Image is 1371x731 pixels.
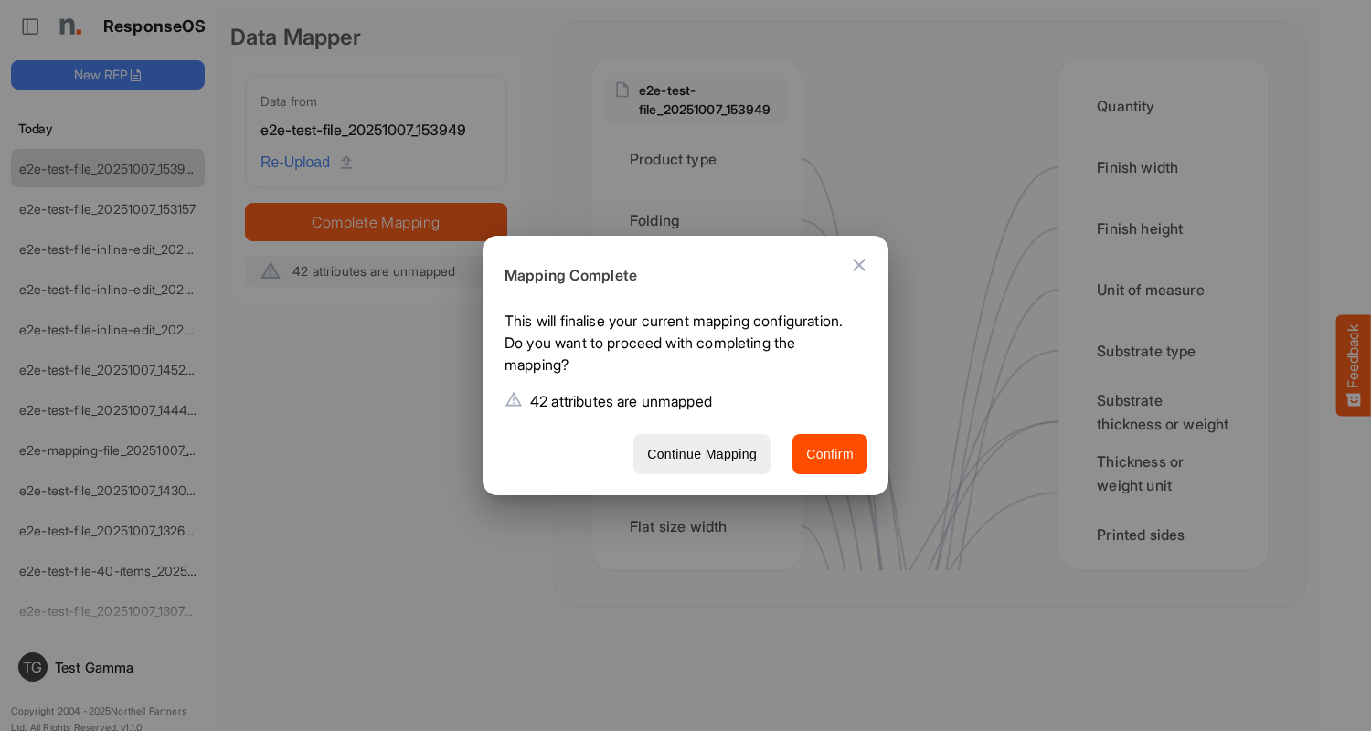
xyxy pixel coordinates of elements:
span: Confirm [806,443,854,466]
span: Continue Mapping [647,443,757,466]
p: This will finalise your current mapping configuration. Do you want to proceed with completing the... [505,310,853,383]
h6: Mapping Complete [505,264,853,288]
button: Confirm [792,434,867,475]
button: Close dialog [837,243,881,287]
p: 42 attributes are unmapped [530,390,712,412]
button: Continue Mapping [633,434,771,475]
